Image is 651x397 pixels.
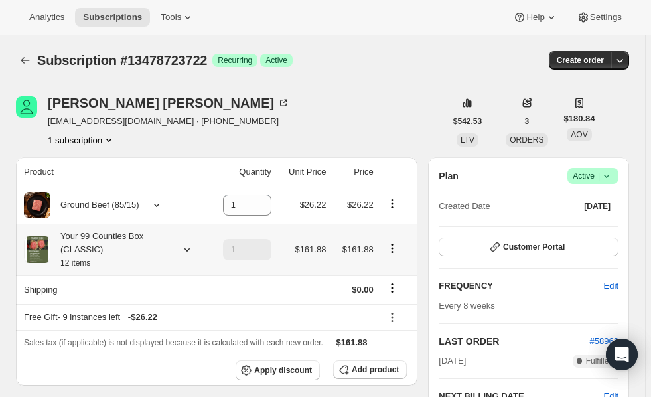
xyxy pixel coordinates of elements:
[207,157,275,187] th: Quantity
[573,169,613,183] span: Active
[16,275,207,304] th: Shipping
[336,337,368,347] span: $161.88
[510,135,543,145] span: ORDERS
[16,157,207,187] th: Product
[439,301,495,311] span: Every 8 weeks
[16,51,35,70] button: Subscriptions
[590,335,618,348] button: #58963
[439,355,466,368] span: [DATE]
[24,338,323,347] span: Sales tax (if applicable) is not displayed because it is calculated with each new order.
[517,112,538,131] button: 3
[128,311,157,324] span: - $26.22
[596,276,626,297] button: Edit
[590,336,618,346] a: #58963
[218,55,252,66] span: Recurring
[439,335,589,348] h2: LAST ORDER
[439,169,459,183] h2: Plan
[557,55,604,66] span: Create order
[439,279,603,293] h2: FREQUENCY
[333,360,407,379] button: Add product
[347,200,374,210] span: $26.22
[461,135,474,145] span: LTV
[382,281,403,295] button: Shipping actions
[525,116,530,127] span: 3
[48,96,290,110] div: [PERSON_NAME] [PERSON_NAME]
[352,285,374,295] span: $0.00
[275,157,330,187] th: Unit Price
[352,364,399,375] span: Add product
[48,115,290,128] span: [EMAIL_ADDRESS][DOMAIN_NAME] · [PHONE_NUMBER]
[439,238,618,256] button: Customer Portal
[50,230,170,270] div: Your 99 Counties Box (CLASSIC)
[439,200,490,213] span: Created Date
[48,133,115,147] button: Product actions
[382,197,403,211] button: Product actions
[83,12,142,23] span: Subscriptions
[161,12,181,23] span: Tools
[606,339,638,370] div: Open Intercom Messenger
[29,12,64,23] span: Analytics
[505,8,565,27] button: Help
[564,112,595,125] span: $180.84
[598,171,600,181] span: |
[342,244,374,254] span: $161.88
[445,112,490,131] button: $542.53
[503,242,565,252] span: Customer Portal
[590,12,622,23] span: Settings
[453,116,482,127] span: $542.53
[382,241,403,256] button: Product actions
[153,8,202,27] button: Tools
[265,55,287,66] span: Active
[604,279,618,293] span: Edit
[569,8,630,27] button: Settings
[571,130,587,139] span: AOV
[24,192,50,218] img: product img
[526,12,544,23] span: Help
[330,157,377,187] th: Price
[37,53,207,68] span: Subscription #13478723722
[21,8,72,27] button: Analytics
[584,201,611,212] span: [DATE]
[16,96,37,118] span: Lara Dobler
[254,365,312,376] span: Apply discount
[295,244,326,254] span: $161.88
[24,311,374,324] div: Free Gift - 9 instances left
[75,8,150,27] button: Subscriptions
[549,51,612,70] button: Create order
[236,360,320,380] button: Apply discount
[586,356,613,366] span: Fulfilled
[60,258,90,268] small: 12 items
[576,197,618,216] button: [DATE]
[50,198,139,212] div: Ground Beef (85/15)
[300,200,326,210] span: $26.22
